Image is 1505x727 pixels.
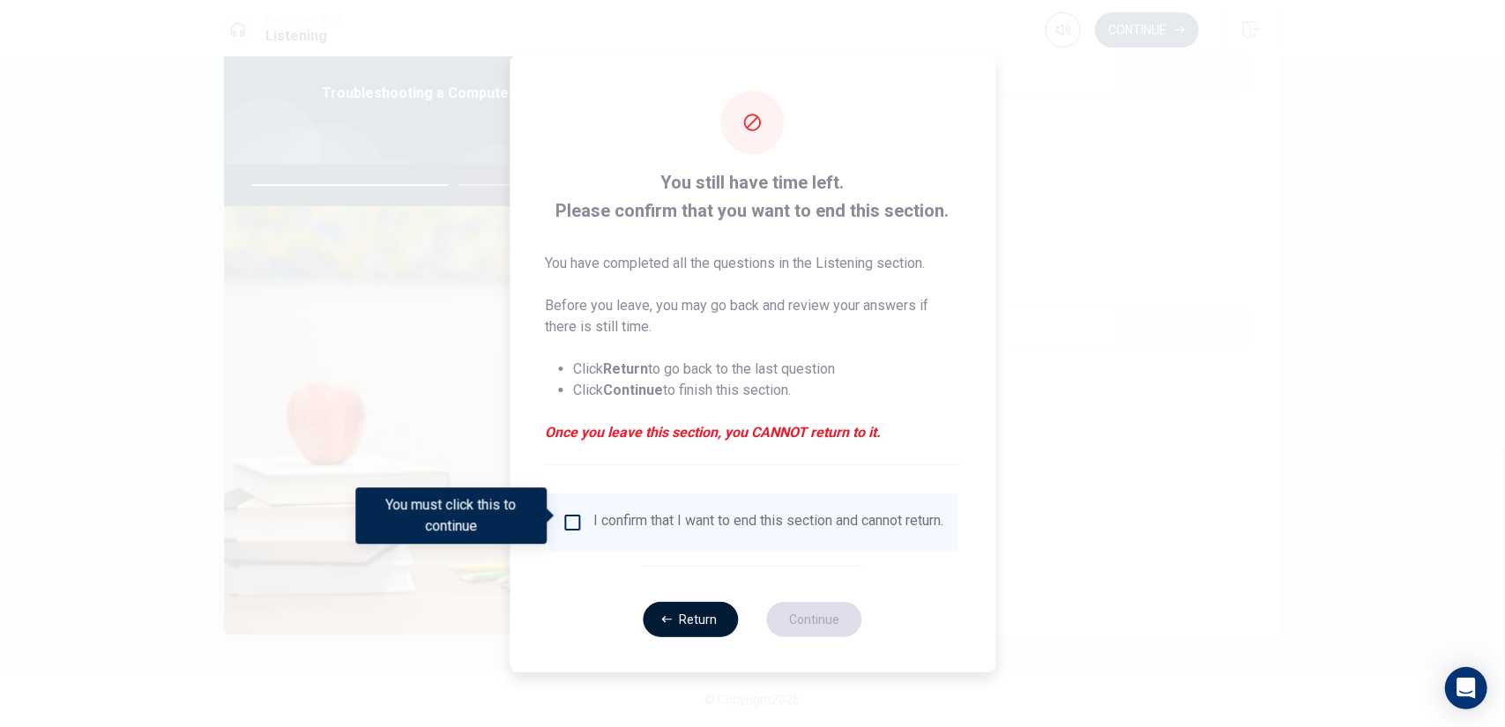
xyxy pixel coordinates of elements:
li: Click to finish this section. [573,380,960,401]
li: Click to go back to the last question [573,359,960,380]
div: I confirm that I want to end this section and cannot return. [593,512,943,533]
p: You have completed all the questions in the Listening section. [545,253,960,274]
span: You must click this to continue [562,512,583,533]
strong: Continue [603,382,663,398]
div: Open Intercom Messenger [1445,667,1487,709]
strong: Return [603,360,648,377]
div: You must click this to continue [355,487,547,544]
em: Once you leave this section, you CANNOT return to it. [545,422,960,443]
p: Before you leave, you may go back and review your answers if there is still time. [545,295,960,338]
span: You still have time left. Please confirm that you want to end this section. [545,168,960,225]
button: Continue [767,602,862,637]
button: Return [644,602,739,637]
